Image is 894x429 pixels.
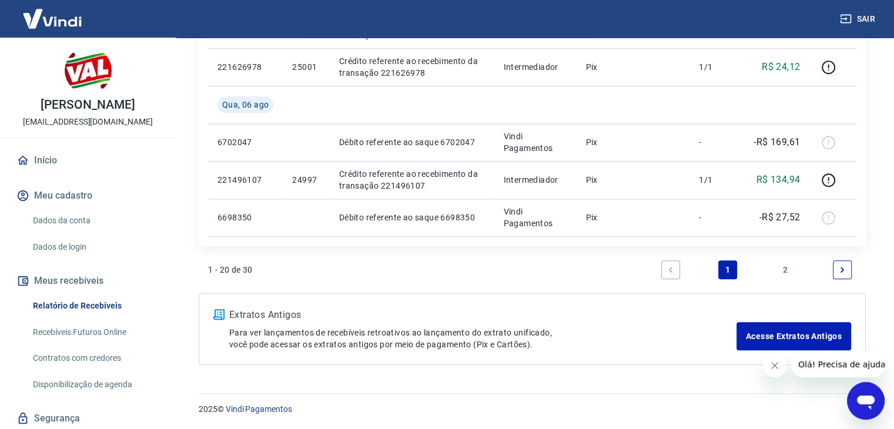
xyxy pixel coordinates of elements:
[838,8,880,30] button: Sair
[14,183,162,209] button: Meu cadastro
[292,174,320,186] p: 24997
[217,174,273,186] p: 221496107
[699,61,734,73] p: 1/1
[339,168,485,192] p: Crédito referente ao recebimento da transação 221496107
[208,264,253,276] p: 1 - 20 de 30
[585,174,680,186] p: Pix
[14,1,91,36] img: Vindi
[776,260,795,279] a: Page 2
[217,212,273,223] p: 6698350
[585,136,680,148] p: Pix
[657,256,856,284] ul: Pagination
[226,404,292,414] a: Vindi Pagamentos
[718,260,737,279] a: Page 1 is your current page
[222,99,269,110] span: Qua, 06 ago
[699,212,734,223] p: -
[339,136,485,148] p: Débito referente ao saque 6702047
[28,294,162,318] a: Relatório de Recebíveis
[7,8,99,18] span: Olá! Precisa de ajuda?
[199,403,866,415] p: 2025 ©
[339,55,485,79] p: Crédito referente ao recebimento da transação 221626978
[41,99,135,111] p: [PERSON_NAME]
[791,351,885,377] iframe: Mensagem da empresa
[213,309,225,320] img: ícone
[217,136,273,148] p: 6702047
[661,260,680,279] a: Previous page
[756,173,801,187] p: R$ 134,94
[14,268,162,294] button: Meus recebíveis
[585,212,680,223] p: Pix
[847,382,885,420] iframe: Botão para abrir a janela de mensagens
[292,61,320,73] p: 25001
[28,346,162,370] a: Contratos com credores
[503,206,567,229] p: Vindi Pagamentos
[699,136,734,148] p: -
[229,308,736,322] p: Extratos Antigos
[699,174,734,186] p: 1/1
[217,61,273,73] p: 221626978
[28,209,162,233] a: Dados da conta
[585,61,680,73] p: Pix
[28,373,162,397] a: Disponibilização de agenda
[759,210,801,224] p: -R$ 27,52
[229,327,736,350] p: Para ver lançamentos de recebíveis retroativos ao lançamento do extrato unificado, você pode aces...
[23,116,153,128] p: [EMAIL_ADDRESS][DOMAIN_NAME]
[28,320,162,344] a: Recebíveis Futuros Online
[754,135,800,149] p: -R$ 169,61
[503,61,567,73] p: Intermediador
[14,148,162,173] a: Início
[763,354,786,377] iframe: Fechar mensagem
[503,130,567,154] p: Vindi Pagamentos
[339,212,485,223] p: Débito referente ao saque 6698350
[762,60,800,74] p: R$ 24,12
[736,322,851,350] a: Acesse Extratos Antigos
[833,260,852,279] a: Next page
[28,235,162,259] a: Dados de login
[503,174,567,186] p: Intermediador
[65,47,112,94] img: 041f24c4-f939-4978-8543-d301094c1fba.jpeg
